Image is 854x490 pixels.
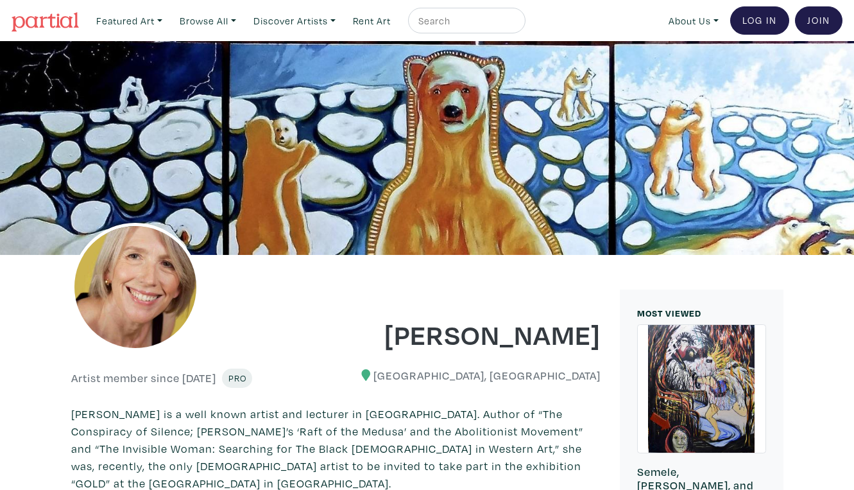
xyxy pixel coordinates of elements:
h6: [GEOGRAPHIC_DATA], [GEOGRAPHIC_DATA] [345,369,601,383]
a: About Us [663,8,724,34]
a: Discover Artists [248,8,341,34]
a: Featured Art [90,8,168,34]
a: Browse All [174,8,242,34]
a: Log In [730,6,789,35]
a: Rent Art [347,8,397,34]
h6: Artist member since [DATE] [71,371,216,385]
small: MOST VIEWED [637,307,701,319]
h1: [PERSON_NAME] [345,317,601,351]
a: Join [795,6,842,35]
input: Search [417,13,513,29]
span: Pro [228,372,246,384]
img: phpThumb.php [71,223,200,351]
